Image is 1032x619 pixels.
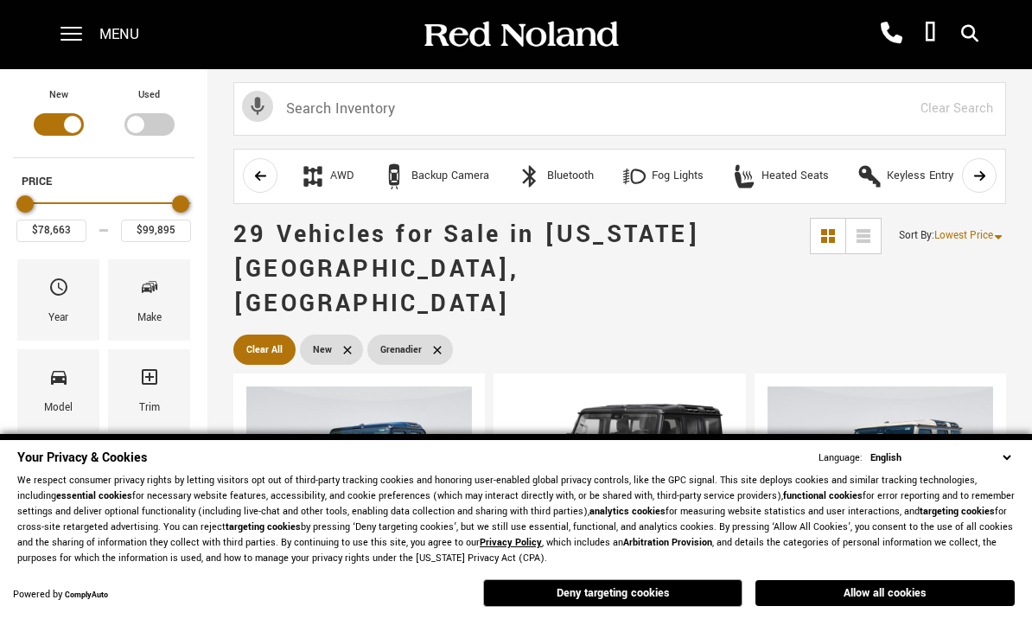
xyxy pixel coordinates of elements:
[480,536,542,549] a: Privacy Policy
[313,339,332,361] span: New
[48,362,69,399] span: Model
[589,505,666,518] strong: analytics cookies
[246,386,472,556] img: 2025 INEOS Grenadier Quartermaster
[17,473,1015,566] p: We respect consumer privacy rights by letting visitors opt out of third-party tracking cookies an...
[381,163,407,189] div: Backup Camera
[56,489,132,502] strong: essential cookies
[887,169,953,184] div: Keyless Entry
[139,362,160,399] span: Trim
[768,386,993,556] img: 2025 INEOS Grenadier Wagon
[243,158,277,193] button: scroll left
[547,169,594,184] div: Bluetooth
[731,163,757,189] div: Heated Seats
[755,580,1015,606] button: Allow all cookies
[623,536,712,549] strong: Arbitration Provision
[108,259,190,341] div: MakeMake
[380,339,422,361] span: Grenadier
[819,453,863,463] div: Language:
[13,590,108,601] div: Powered by
[246,339,283,361] span: Clear All
[48,272,69,309] span: Year
[652,169,704,184] div: Fog Lights
[761,169,829,184] div: Heated Seats
[137,309,162,328] div: Make
[866,450,1015,466] select: Language Select
[621,163,647,189] div: Fog Lights
[65,590,108,601] a: ComplyAuto
[612,158,713,195] button: Fog LightsFog Lights
[13,86,194,157] div: Filter by Vehicle Type
[44,399,73,418] div: Model
[172,195,189,213] div: Maximum Price
[139,272,160,309] span: Make
[233,218,700,321] span: 29 Vehicles for Sale in [US_STATE][GEOGRAPHIC_DATA], [GEOGRAPHIC_DATA]
[139,399,160,418] div: Trim
[899,228,934,243] span: Sort By :
[411,169,489,184] div: Backup Camera
[16,195,34,213] div: Minimum Price
[233,82,1006,136] input: Search Inventory
[517,163,543,189] div: Bluetooth
[226,520,301,533] strong: targeting cookies
[108,349,190,431] div: TrimTrim
[330,169,354,184] div: AWD
[242,91,273,122] svg: Click to toggle on voice search
[783,489,863,502] strong: functional cookies
[507,158,603,195] button: BluetoothBluetooth
[48,309,68,328] div: Year
[920,505,995,518] strong: targeting cookies
[22,174,186,189] h5: Price
[290,158,363,195] button: AWDAWD
[49,86,68,104] label: New
[857,163,882,189] div: Keyless Entry
[962,158,997,193] button: scroll right
[17,449,147,467] span: Your Privacy & Cookies
[722,158,838,195] button: Heated SeatsHeated Seats
[506,386,732,556] img: 2025 INEOS Grenadier Wagon
[372,158,499,195] button: Backup CameraBackup Camera
[17,259,99,341] div: YearYear
[421,20,620,50] img: Red Noland Auto Group
[483,579,742,607] button: Deny targeting cookies
[16,189,191,242] div: Price
[121,220,191,242] input: Maximum
[138,86,160,104] label: Used
[934,228,993,243] span: Lowest Price
[17,349,99,431] div: ModelModel
[847,158,963,195] button: Keyless EntryKeyless Entry
[16,220,86,242] input: Minimum
[300,163,326,189] div: AWD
